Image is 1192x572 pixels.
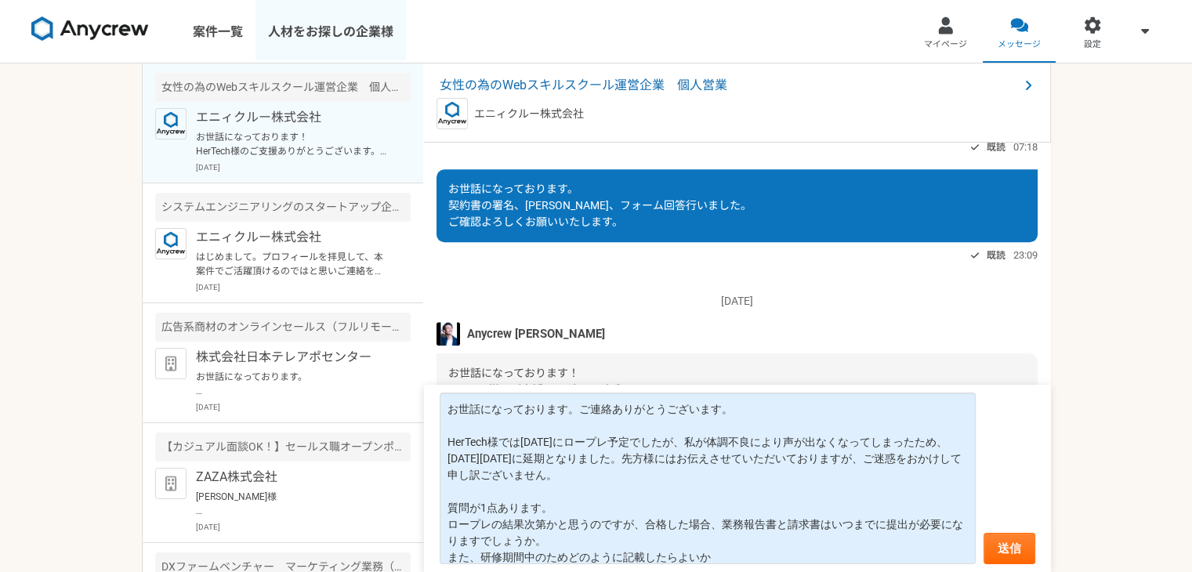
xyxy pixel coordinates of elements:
[155,108,187,139] img: logo_text_blue_01.png
[196,490,389,518] p: [PERSON_NAME]様 お世話になっております。 この度は面談の機会をいただきありがとうございます。 よろしくお願いいたします。
[1013,248,1038,262] span: 23:09
[440,76,1019,95] span: 女性の為のWebスキルスクール運営企業 個人営業
[196,521,411,533] p: [DATE]
[474,106,584,122] p: エニィクルー株式会社
[196,228,389,247] p: エニィクルー株式会社
[987,138,1005,157] span: 既読
[437,98,468,129] img: logo_text_blue_01.png
[196,281,411,293] p: [DATE]
[924,38,967,51] span: マイページ
[467,325,605,342] span: Anycrew [PERSON_NAME]
[196,370,389,398] p: お世話になっております。 プロフィール拝見してとても魅力的なご経歴で、 ぜひ一度、弊社面談をお願いできないでしょうか？ [URL][DOMAIN_NAME][DOMAIN_NAME] 当社ですが...
[437,322,460,346] img: S__5267474.jpg
[196,250,389,278] p: はじめまして。プロフィールを拝見して、本案件でご活躍頂けるのではと思いご連絡を差し上げました。 案件ページの内容をご確認頂き、もし条件など合致されるようでしたら是非詳細をご案内できればと思います...
[155,73,411,102] div: 女性の為のWebスキルスクール運営企業 個人営業
[155,193,411,222] div: システムエンジニアリングのスタートアップ企業 生成AIの新規事業のセールスを募集
[196,401,411,413] p: [DATE]
[196,468,389,487] p: ZAZA株式会社
[448,367,832,445] span: お世話になっております！ HerTech様のご支援ありがとうございます。 稼働のご状況についてですが、ロープレに関しての進捗はいかがでしょうか？ お困りごとなどございましたらお気軽にご連絡いただ...
[196,130,389,158] p: お世話になっております！ HerTech様のご支援ありがとうございます。 稼働のご状況についてですが、ロープレに関しての進捗はいかがでしょうか？ お困りごとなどございましたらお気軽にご連絡いただ...
[196,348,389,367] p: 株式会社日本テレアポセンター
[998,38,1041,51] span: メッセージ
[196,161,411,173] p: [DATE]
[31,16,149,42] img: 8DqYSo04kwAAAAASUVORK5CYII=
[984,533,1035,564] button: 送信
[1013,139,1038,154] span: 07:18
[440,393,976,564] textarea: お世話になっております。ご連絡ありがとうございます。 HerTech様では[DATE]にロープレ予定でしたが、私が体調不良により声が出なくなってしまったため、[DATE][DATE]に延期となり...
[448,183,752,228] span: お世話になっております。 契約書の署名、[PERSON_NAME]、フォーム回答行いました。 ご確認よろしくお願いいたします。
[155,468,187,499] img: default_org_logo-42cde973f59100197ec2c8e796e4974ac8490bb5b08a0eb061ff975e4574aa76.png
[155,313,411,342] div: 広告系商材のオンラインセールス（フルリモート）募集
[155,433,411,462] div: 【カジュアル面談OK！】セールス職オープンポジション【未経験〜リーダー候補対象】
[437,293,1038,310] p: [DATE]
[987,246,1005,265] span: 既読
[196,108,389,127] p: エニィクルー株式会社
[155,348,187,379] img: default_org_logo-42cde973f59100197ec2c8e796e4974ac8490bb5b08a0eb061ff975e4574aa76.png
[155,228,187,259] img: logo_text_blue_01.png
[1084,38,1101,51] span: 設定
